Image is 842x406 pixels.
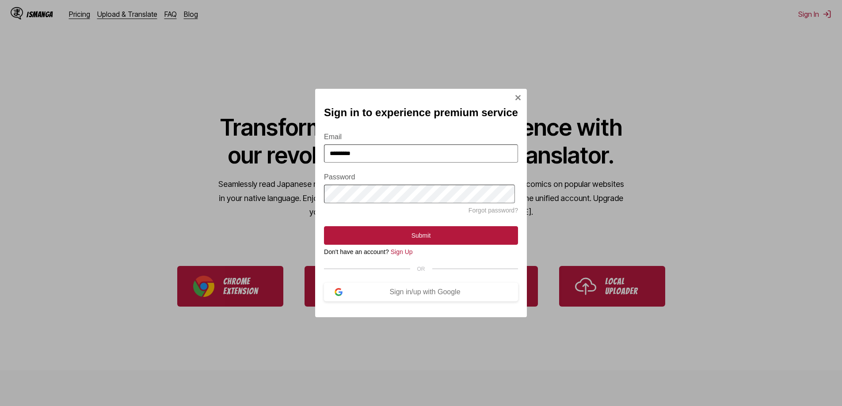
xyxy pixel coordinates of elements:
[469,207,518,214] a: Forgot password?
[514,94,522,101] img: Close
[391,248,413,255] a: Sign Up
[324,106,518,119] h2: Sign in to experience premium service
[324,248,518,255] div: Don't have an account?
[324,133,518,141] label: Email
[324,283,518,301] button: Sign in/up with Google
[315,89,527,317] div: Sign In Modal
[324,266,518,272] div: OR
[343,288,507,296] div: Sign in/up with Google
[324,226,518,245] button: Submit
[324,173,518,181] label: Password
[335,288,343,296] img: google-logo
